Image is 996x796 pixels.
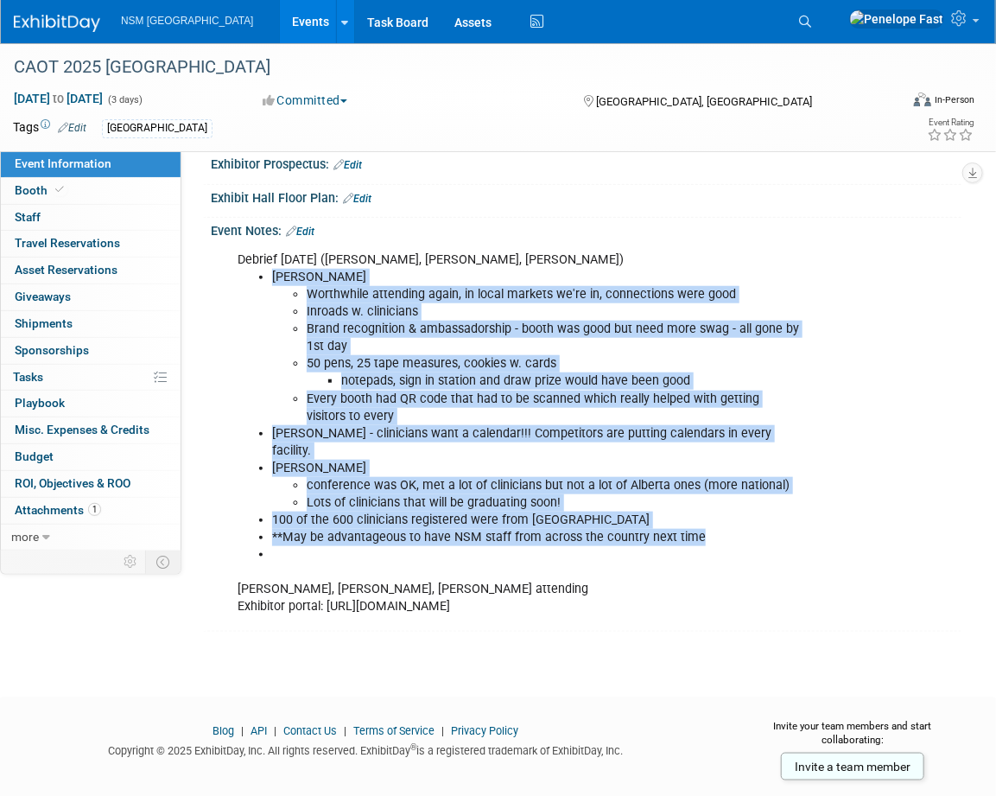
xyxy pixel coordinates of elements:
li: 50 pens, 25 tape measures, cookies w. cards [307,355,800,390]
span: Budget [15,449,54,463]
a: Playbook [1,391,181,417]
span: ROI, Objectives & ROO [15,476,130,490]
a: Edit [333,159,362,171]
span: Playbook [15,396,65,410]
span: (3 days) [106,94,143,105]
a: Privacy Policy [451,724,518,737]
button: Committed [257,92,354,109]
li: Worthwhile attending again, in local markets we're in, connections were good [307,286,800,303]
div: Invite your team members and start collaborating: [744,719,961,759]
li: [PERSON_NAME] - clinicians want a calendar!!! Competitors are putting calendars in every facility. [272,425,800,460]
a: Edit [58,122,86,134]
a: Asset Reservations [1,258,181,283]
td: Toggle Event Tabs [146,551,181,573]
div: Event Rating [927,118,974,127]
span: more [11,530,39,544]
li: [PERSON_NAME] [272,460,800,512]
span: Misc. Expenses & Credits [15,423,149,436]
div: Copyright © 2025 ExhibitDay, Inc. All rights reserved. ExhibitDay is a registered trademark of Ex... [13,739,718,759]
a: Misc. Expenses & Credits [1,417,181,443]
div: Exhibitor Prospectus: [211,151,961,174]
a: Edit [343,193,371,205]
img: Format-Inperson.png [914,92,931,106]
span: Giveaways [15,290,71,303]
a: Event Information [1,151,181,177]
a: Attachments1 [1,498,181,524]
span: Tasks [13,370,43,384]
a: Budget [1,444,181,470]
li: Brand recognition & ambassadorship - booth was good but need more swag - all gone by 1st day [307,321,800,355]
span: Attachments [15,503,101,517]
li: 100 of the 600 clinicians registered were from [GEOGRAPHIC_DATA] [272,512,800,529]
li: Inroads w. clinicians [307,303,800,321]
a: Shipments [1,311,181,337]
img: Penelope Fast [849,10,944,29]
a: Tasks [1,365,181,391]
a: Staff [1,205,181,231]
li: conference was OK, met a lot of clinicians but not a lot of Alberta ones (more national) [307,477,800,494]
a: Invite a team member [781,753,924,780]
a: Edit [286,226,314,238]
img: ExhibitDay [14,15,100,32]
li: [PERSON_NAME] [272,269,800,425]
td: Tags [13,118,86,138]
span: | [339,724,351,737]
a: Giveaways [1,284,181,310]
div: In-Person [934,93,974,106]
a: more [1,525,181,551]
div: Debrief [DATE] ([PERSON_NAME], [PERSON_NAME], [PERSON_NAME]) [PERSON_NAME], [PERSON_NAME], [PERSO... [225,243,810,625]
a: API [251,724,267,737]
sup: ® [410,742,416,752]
span: [DATE] [DATE] [13,91,104,106]
span: Booth [15,183,67,197]
div: CAOT 2025 [GEOGRAPHIC_DATA] [8,52,880,83]
span: Shipments [15,316,73,330]
span: Asset Reservations [15,263,117,277]
li: notepads, sign in station and draw prize would have been good [341,373,800,390]
span: Sponsorships [15,343,89,357]
span: Staff [15,210,41,224]
span: | [437,724,448,737]
span: 1 [88,503,101,516]
span: [GEOGRAPHIC_DATA], [GEOGRAPHIC_DATA] [596,95,812,108]
i: Booth reservation complete [55,185,64,194]
a: Contact Us [283,724,337,737]
td: Personalize Event Tab Strip [116,551,146,573]
a: Travel Reservations [1,231,181,257]
div: [GEOGRAPHIC_DATA] [102,119,213,137]
span: | [237,724,248,737]
li: Every booth had QR code that had to be scanned which really helped with getting visitors to every [307,391,800,425]
a: Terms of Service [353,724,435,737]
div: Event Format [825,90,974,116]
span: | [270,724,281,737]
a: Sponsorships [1,338,181,364]
span: Event Information [15,156,111,170]
li: **May be advantageous to have NSM staff from across the country next time [272,529,800,546]
a: Booth [1,178,181,204]
div: Exhibit Hall Floor Plan: [211,185,961,207]
span: Travel Reservations [15,236,120,250]
a: ROI, Objectives & ROO [1,471,181,497]
a: Blog [213,724,234,737]
div: Event Notes: [211,218,961,240]
li: Lots of clinicians that will be graduating soon! [307,494,800,512]
span: NSM [GEOGRAPHIC_DATA] [121,15,254,27]
span: to [50,92,67,105]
